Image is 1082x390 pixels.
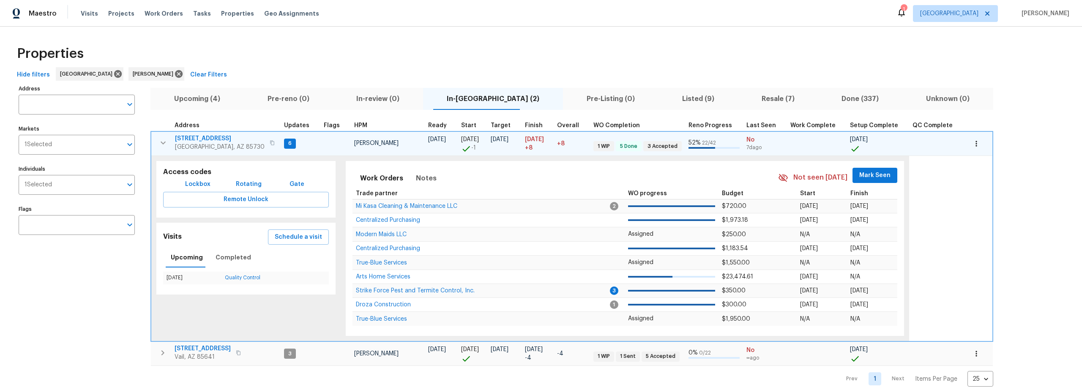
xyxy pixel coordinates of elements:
span: Work Orders [360,172,403,184]
span: N/A [850,232,860,237]
span: Pre-reno (0) [249,93,328,105]
span: Ready [428,123,447,128]
span: 6 [285,140,295,147]
td: Scheduled to finish 4 day(s) early [522,341,554,366]
button: Schedule a visit [268,229,329,245]
span: Schedule a visit [275,232,322,243]
p: Assigned [628,258,715,267]
a: Centralized Purchasing [356,218,420,223]
span: $1,950.00 [722,316,750,322]
p: Assigned [628,230,715,239]
span: Hide filters [17,70,50,80]
a: Arts Home Services [356,274,410,279]
span: No [746,136,784,144]
span: [DATE] [461,346,479,352]
span: Finish [850,191,868,196]
span: N/A [800,316,810,322]
span: Mark Seen [859,170,891,181]
span: Geo Assignments [264,9,319,18]
span: [GEOGRAPHIC_DATA] [60,70,116,78]
span: 1 Selected [25,181,52,188]
label: Flags [19,207,135,212]
span: Target [491,123,511,128]
a: Strike Force Pest and Termite Control, Inc. [356,288,475,293]
span: Clear Filters [190,70,227,80]
div: Actual renovation start date [461,123,484,128]
span: Reno Progress [689,123,732,128]
span: 22 / 42 [702,140,716,145]
span: -4 [525,354,531,362]
span: [DATE] [461,136,479,142]
td: Project started on time [458,341,487,366]
span: WO Completion [593,123,640,128]
span: [GEOGRAPHIC_DATA] [920,9,978,18]
span: True-Blue Services [356,260,407,266]
span: True-Blue Services [356,316,407,322]
span: Notes [416,172,437,184]
span: 1 [610,300,618,309]
span: Unknown (0) [907,93,988,105]
span: Vail, AZ 85641 [175,353,231,361]
span: [DATE] [850,346,868,352]
button: Lockbox [182,177,214,192]
a: Quality Control [225,275,260,280]
span: -4 [557,351,563,357]
span: Upcoming (4) [156,93,239,105]
span: [DATE] [850,217,868,223]
span: [DATE] [800,217,818,223]
span: Budget [722,191,743,196]
span: Visits [81,9,98,18]
span: [GEOGRAPHIC_DATA], AZ 85730 [175,143,265,151]
span: Completed [216,252,251,263]
span: Lockbox [185,179,210,190]
span: N/A [850,316,860,322]
div: [PERSON_NAME] [128,67,184,81]
span: Droza Construction [356,302,411,308]
label: Individuals [19,166,135,172]
span: +8 [557,141,565,147]
p: Items Per Page [915,375,957,383]
span: Trade partner [356,191,398,196]
span: Last Seen [746,123,776,128]
div: [GEOGRAPHIC_DATA] [56,67,123,81]
span: In-[GEOGRAPHIC_DATA] (2) [428,93,558,105]
td: 4 day(s) earlier than target finish date [554,341,590,366]
span: Properties [221,9,254,18]
div: Earliest renovation start date (first business day after COE or Checkout) [428,123,454,128]
span: $1,183.54 [722,245,748,251]
div: Target renovation project end date [491,123,518,128]
span: $1,973.18 [722,217,748,223]
a: Modern Maids LLC [356,232,407,237]
span: 0 / 22 [699,350,711,355]
span: [STREET_ADDRESS] [175,134,265,143]
span: Mi Kasa Cleaning & Maintenance LLC [356,203,457,209]
span: $23,474.61 [722,274,753,280]
button: Clear Filters [187,67,230,83]
span: $250.00 [722,232,746,237]
a: Centralized Purchasing [356,246,420,251]
label: Markets [19,126,135,131]
span: $300.00 [722,302,746,308]
span: [DATE] [800,203,818,209]
div: Projected renovation finish date [525,123,550,128]
span: Modern Maids LLC [356,232,407,237]
span: N/A [850,260,860,266]
span: Done (337) [823,93,897,105]
span: $720.00 [722,203,746,209]
span: Finish [525,123,543,128]
button: Remote Unlock [163,192,329,207]
span: 5 Accepted [642,353,679,360]
td: Scheduled to finish 8 day(s) late [522,131,554,156]
h5: Access codes [163,168,329,177]
span: [DATE] [525,346,543,352]
span: 1 WIP [594,143,613,150]
button: Open [124,219,136,231]
span: 2 [610,202,618,210]
button: Hide filters [14,67,53,83]
span: Centralized Purchasing [356,245,420,251]
button: Gate [283,177,310,192]
span: Pre-Listing (0) [568,93,653,105]
span: Overall [557,123,579,128]
span: Properties [17,49,84,58]
td: [DATE] [163,272,221,284]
